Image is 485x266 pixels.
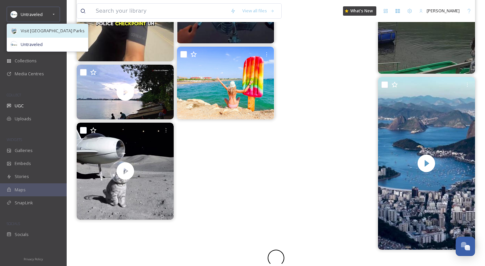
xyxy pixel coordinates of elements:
span: WIDGETS [7,137,22,142]
span: UGC [15,103,24,109]
img: thumbnail [77,123,174,220]
img: Untitled%20design.png [11,11,17,18]
button: Open Chat [456,237,475,256]
span: Socials [15,231,29,238]
img: thumbnail [77,65,174,119]
a: What's New [343,6,376,16]
span: Embeds [15,160,31,167]
span: Stories [15,173,29,180]
video: With arms wide open, love knows no boundaries. Amen. 🙏🏻 #ChristTheRedeemer #CristoRedentor #RioDe... [378,77,475,249]
video: Prince Louis meets a new friend on the moon-blutop☘️#catlover #adele #uk #usa #ireland #donegal #... [77,123,174,220]
span: Visit [GEOGRAPHIC_DATA] Parks [21,28,85,34]
span: Galleries [15,147,33,154]
span: Uploads [15,116,31,122]
img: ᗯEIᒪ ᗰEEᖇᗯEᕼ EᗷEᑎ ᑎᑌᖇ ᗩᗰ ᗰEEᖇ ᕼEIᒪᗷᗩᖇ IᔕT. 🐚🏖️ #holiday #summer #travel #türkiye #beach #sun #sun... [177,47,274,119]
span: Collections [15,58,37,64]
span: Maps [15,187,26,193]
span: Untraveled [21,41,43,48]
a: View all files [239,4,278,17]
span: SnapLink [15,200,33,206]
span: Privacy Policy [24,257,43,261]
span: COLLECT [7,92,21,97]
span: Media Centres [15,71,44,77]
a: Privacy Policy [24,255,43,263]
img: Untitled%20design.png [11,41,17,48]
input: Search your library [92,4,227,18]
span: [PERSON_NAME] [427,8,460,14]
video: Sunset and You #reels #reelsitfeelit #reelskarofeelkaro #trendingreels #ig_calcutta #calcutta_aes... [77,65,174,119]
span: SOCIALS [7,221,20,226]
img: download.png [11,28,17,34]
img: thumbnail [378,77,475,249]
a: [PERSON_NAME] [416,4,463,17]
span: Untraveled [21,11,43,17]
